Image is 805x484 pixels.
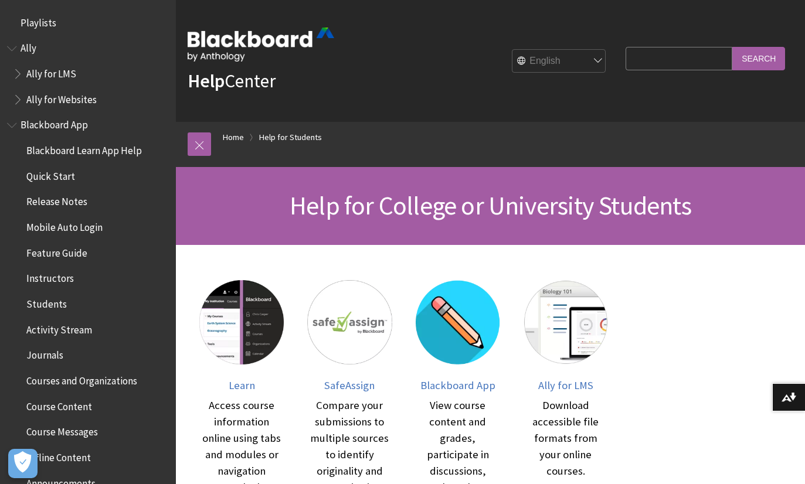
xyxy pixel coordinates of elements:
span: Instructors [26,269,74,285]
button: Open Preferences [8,449,38,478]
span: Ally for Websites [26,90,97,105]
span: Learn [229,379,255,392]
span: Ally for LMS [538,379,593,392]
nav: Book outline for Anthology Ally Help [7,39,169,110]
span: Journals [26,346,63,362]
img: SafeAssign [307,280,392,364]
img: Blackboard App [416,280,500,364]
span: Blackboard App [21,115,88,131]
span: Course Messages [26,422,98,438]
a: Home [223,130,244,145]
input: Search [732,47,785,70]
span: SafeAssign [324,379,375,392]
span: Release Notes [26,192,87,208]
span: Ally [21,39,36,54]
div: Download accessible file formats from your online courses. [524,397,608,479]
span: Playlists [21,13,56,29]
span: Students [26,294,67,310]
span: Blackboard Learn App Help [26,141,142,156]
a: HelpCenter [188,69,276,93]
span: Ally for LMS [26,64,76,80]
span: Quick Start [26,166,75,182]
nav: Book outline for Playlists [7,13,169,33]
span: Courses and Organizations [26,371,137,387]
span: Feature Guide [26,243,87,259]
span: Blackboard App [420,379,495,392]
a: Help for Students [259,130,322,145]
img: Blackboard by Anthology [188,28,334,62]
span: Offline Content [26,448,91,463]
span: Activity Stream [26,320,92,336]
span: Help for College or University Students [290,189,691,221]
img: Ally for LMS [524,280,608,364]
select: Site Language Selector [512,50,606,73]
span: Course Content [26,397,92,413]
img: Learn [199,280,284,364]
strong: Help [188,69,225,93]
span: Mobile Auto Login [26,217,103,233]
